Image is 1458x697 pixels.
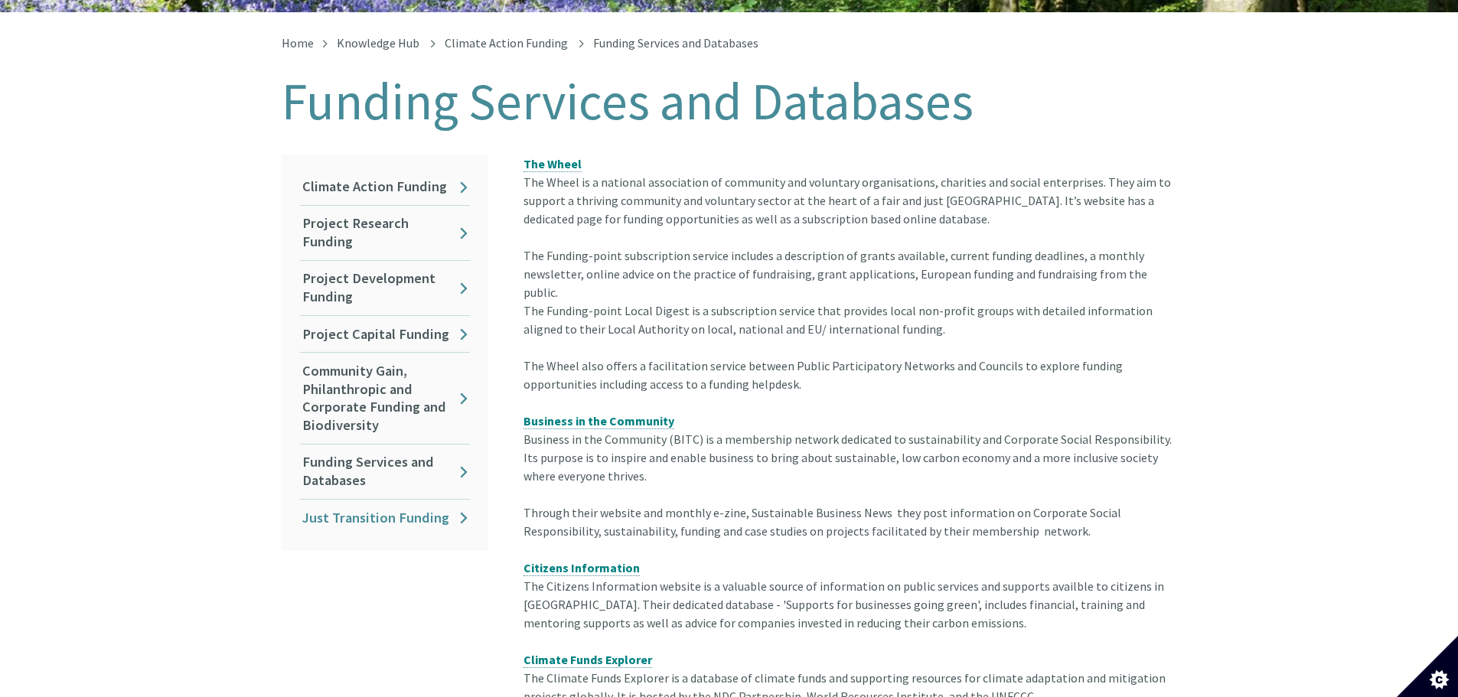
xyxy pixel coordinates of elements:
div: The Wheel is a national association of community and voluntary organisations, charities and socia... [524,155,1177,246]
strong: Climate Funds Explorer [524,652,652,667]
a: Business in the Community [524,413,674,429]
a: Funding Services and Databases [300,445,470,499]
span: The Wheel [524,156,582,171]
span: Funding Services and Databases [593,35,758,50]
div: The Wheel also offers a facilitation service between Public Participatory Networks and Councils t... [524,357,1177,412]
a: Climate Action Funding [300,169,470,205]
a: Citizens Information [524,560,640,576]
a: Climate Funds Explorer [524,652,652,668]
div: The Funding-point subscription service includes a description of grants available, current fundin... [524,246,1177,301]
a: The Wheel [524,156,582,172]
a: Knowledge Hub [337,35,419,50]
a: Project Research Funding [300,206,470,260]
h1: Funding Services and Databases [282,73,1177,130]
a: Project Development Funding [300,261,470,315]
button: Set cookie preferences [1397,636,1458,697]
span: Citizens Information [524,560,640,575]
a: Community Gain, Philanthropic and Corporate Funding and Biodiversity [300,353,470,444]
a: Just Transition Funding [300,500,470,536]
a: Project Capital Funding [300,316,470,352]
a: Climate Action Funding [445,35,568,50]
div: The Funding-point Local Digest is a subscription service that provides local non-profit groups wi... [524,301,1177,357]
a: Home [282,35,314,50]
